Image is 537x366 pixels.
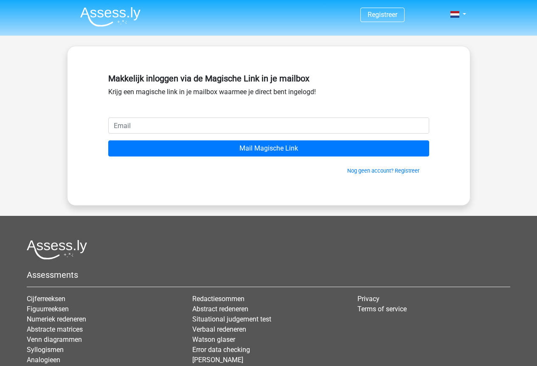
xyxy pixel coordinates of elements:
[27,335,82,344] a: Venn diagrammen
[27,315,86,323] a: Numeriek redeneren
[192,315,271,323] a: Situational judgement test
[347,168,419,174] a: Nog geen account? Registreer
[108,117,429,134] input: Email
[108,140,429,156] input: Mail Magische Link
[192,325,246,333] a: Verbaal redeneren
[80,7,141,27] img: Assessly
[357,295,380,303] a: Privacy
[27,295,65,303] a: Cijferreeksen
[27,305,69,313] a: Figuurreeksen
[27,270,510,280] h5: Assessments
[192,346,250,354] a: Error data checking
[192,335,235,344] a: Watson glaser
[27,356,60,364] a: Analogieen
[357,305,407,313] a: Terms of service
[27,240,87,260] img: Assessly logo
[108,70,429,117] div: Krijg een magische link in je mailbox waarmee je direct bent ingelogd!
[108,73,429,84] h5: Makkelijk inloggen via de Magische Link in je mailbox
[27,325,83,333] a: Abstracte matrices
[192,356,243,364] a: [PERSON_NAME]
[368,11,397,19] a: Registreer
[192,295,245,303] a: Redactiesommen
[192,305,248,313] a: Abstract redeneren
[27,346,64,354] a: Syllogismen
